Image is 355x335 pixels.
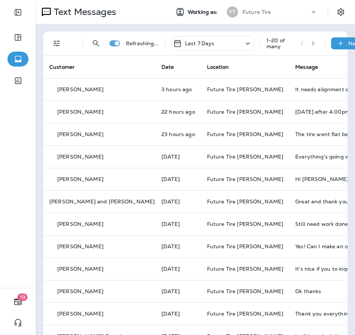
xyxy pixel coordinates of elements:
[295,64,318,70] span: Message
[207,176,284,182] span: Future Tire [PERSON_NAME]
[161,154,195,160] p: Sep 23, 2025 11:49 AM
[188,9,219,15] span: Working as:
[207,198,284,205] span: Future Tire [PERSON_NAME]
[243,9,271,15] p: Future Tire
[161,243,195,249] p: Sep 22, 2025 03:13 PM
[18,293,28,301] span: 19
[57,243,104,249] p: [PERSON_NAME]
[161,266,195,272] p: Sep 22, 2025 09:44 AM
[207,86,284,93] span: Future Tire [PERSON_NAME]
[126,40,159,46] p: Refreshing...
[207,108,284,115] span: Future Tire [PERSON_NAME]
[266,37,294,49] div: 1 - 20 of many
[207,221,284,227] span: Future Tire [PERSON_NAME]
[57,86,104,92] p: [PERSON_NAME]
[7,5,28,20] button: Expand Sidebar
[207,153,284,160] span: Future Tire [PERSON_NAME]
[51,6,116,18] p: Text Messages
[57,311,104,317] p: [PERSON_NAME]
[57,288,104,294] p: [PERSON_NAME]
[161,288,195,294] p: Sep 22, 2025 08:28 AM
[161,64,174,70] span: Date
[7,294,28,309] button: 19
[207,243,284,250] span: Future Tire [PERSON_NAME]
[161,86,195,92] p: Sep 24, 2025 09:12 AM
[334,5,348,19] button: Settings
[207,310,284,317] span: Future Tire [PERSON_NAME]
[161,131,195,137] p: Sep 23, 2025 01:49 PM
[57,154,104,160] p: [PERSON_NAME]
[207,288,284,295] span: Future Tire [PERSON_NAME]
[207,64,229,70] span: Location
[57,109,104,115] p: [PERSON_NAME]
[161,199,195,205] p: Sep 23, 2025 10:33 AM
[207,131,284,138] span: Future Tire [PERSON_NAME]
[227,6,238,18] div: FT
[185,40,214,46] p: Last 7 Days
[57,221,104,227] p: [PERSON_NAME]
[161,311,195,317] p: Sep 21, 2025 08:42 AM
[57,266,104,272] p: [PERSON_NAME]
[161,176,195,182] p: Sep 23, 2025 10:44 AM
[49,36,64,51] button: Filters
[49,199,155,205] p: [PERSON_NAME] and [PERSON_NAME]
[207,265,284,272] span: Future Tire [PERSON_NAME]
[49,64,75,70] span: Customer
[161,221,195,227] p: Sep 23, 2025 08:25 AM
[57,176,104,182] p: [PERSON_NAME]
[89,36,104,51] button: Search Messages
[57,131,104,137] p: [PERSON_NAME]
[161,109,195,115] p: Sep 23, 2025 02:38 PM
